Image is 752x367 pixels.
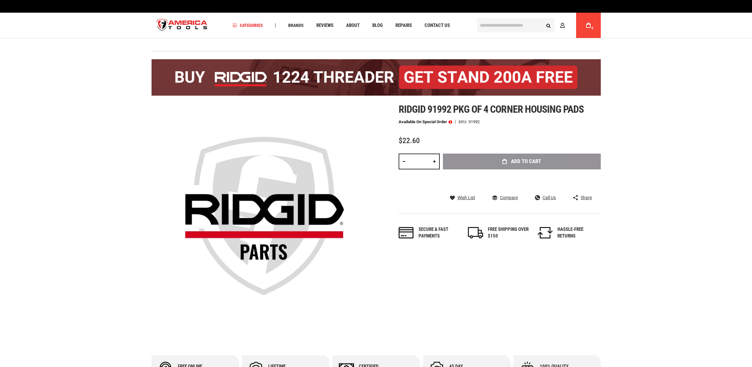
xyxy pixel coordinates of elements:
[314,21,336,30] a: Reviews
[393,21,415,30] a: Repairs
[557,226,599,240] div: HASSLE-FREE RETURNS
[592,26,594,30] span: 0
[316,23,333,28] span: Reviews
[468,227,483,238] img: shipping
[457,195,475,200] span: Wish List
[395,23,412,28] span: Repairs
[488,226,529,240] div: FREE SHIPPING OVER $150
[422,21,453,30] a: Contact Us
[399,136,420,145] span: $22.60
[500,195,518,200] span: Compare
[425,23,450,28] span: Contact Us
[535,195,556,200] a: Call Us
[288,23,304,28] span: Brands
[543,19,555,31] button: Search
[372,23,383,28] span: Blog
[152,14,213,37] a: store logo
[343,21,363,30] a: About
[469,120,480,124] div: 91992
[285,21,307,30] a: Brands
[370,21,386,30] a: Blog
[152,59,601,96] img: BOGO: Buy the RIDGID® 1224 Threader (26092), get the 92467 200A Stand FREE!
[399,120,452,124] p: Available on Special Order
[419,226,460,240] div: Secure & fast payments
[581,195,592,200] span: Share
[152,104,376,328] img: main product photo
[346,23,360,28] span: About
[582,13,594,38] a: 0
[233,23,263,28] span: Categories
[399,103,584,115] span: Ridgid 91992 pkg of 4 corner housing pads
[152,14,213,37] img: America Tools
[450,195,475,200] a: Wish List
[543,195,556,200] span: Call Us
[538,227,553,238] img: returns
[399,227,414,238] img: payments
[230,21,266,30] a: Categories
[492,195,518,200] a: Compare
[458,120,469,124] strong: SKU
